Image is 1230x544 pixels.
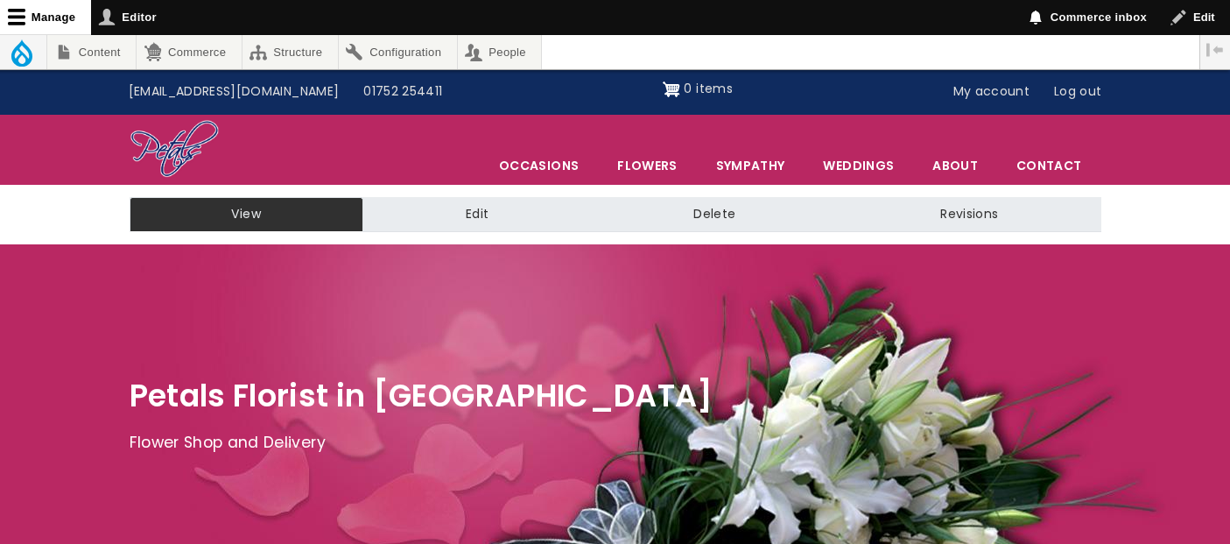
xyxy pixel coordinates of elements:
a: Delete [591,197,838,232]
a: Log out [1042,75,1114,109]
a: 01752 254411 [351,75,454,109]
a: Sympathy [698,147,804,184]
a: My account [941,75,1043,109]
button: Vertical orientation [1200,35,1230,65]
a: [EMAIL_ADDRESS][DOMAIN_NAME] [116,75,352,109]
p: Flower Shop and Delivery [130,430,1101,456]
img: Shopping cart [663,75,680,103]
a: About [914,147,996,184]
a: View [130,197,363,232]
a: Revisions [838,197,1100,232]
span: Occasions [481,147,597,184]
a: Shopping cart 0 items [663,75,733,103]
a: Flowers [599,147,695,184]
span: 0 items [684,80,732,97]
a: People [458,35,542,69]
a: Edit [363,197,591,232]
span: Weddings [805,147,912,184]
a: Structure [242,35,338,69]
span: Petals Florist in [GEOGRAPHIC_DATA] [130,374,713,417]
img: Home [130,119,220,180]
a: Configuration [339,35,457,69]
a: Content [47,35,136,69]
a: Contact [998,147,1100,184]
nav: Tabs [116,197,1114,232]
a: Commerce [137,35,241,69]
